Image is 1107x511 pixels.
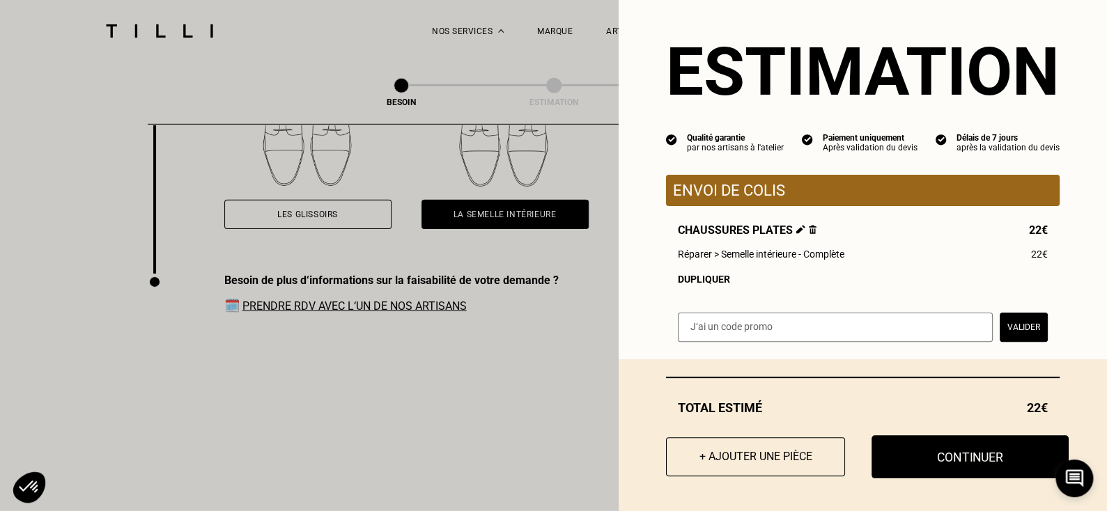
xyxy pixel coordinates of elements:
[823,143,918,152] div: Après validation du devis
[1031,249,1048,260] span: 22€
[673,182,1053,199] p: Envoi de colis
[809,225,816,234] img: Supprimer
[823,133,918,143] div: Paiement uniquement
[678,223,816,237] span: Chaussures plates
[666,33,1060,111] section: Estimation
[872,435,1069,478] button: Continuer
[1027,400,1048,415] span: 22€
[957,143,1060,152] div: après la validation du devis
[678,274,1048,285] div: Dupliquer
[687,143,784,152] div: par nos artisans à l'atelier
[666,133,677,146] img: icon list info
[802,133,813,146] img: icon list info
[957,133,1060,143] div: Délais de 7 jours
[678,313,993,342] input: J‘ai un code promo
[678,249,844,260] span: Réparer > Semelle intérieure - Complète
[1000,313,1048,342] button: Valider
[936,133,947,146] img: icon list info
[687,133,784,143] div: Qualité garantie
[666,437,845,476] button: + Ajouter une pièce
[1029,223,1048,237] span: 22€
[666,400,1060,415] div: Total estimé
[796,225,805,234] img: Éditer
